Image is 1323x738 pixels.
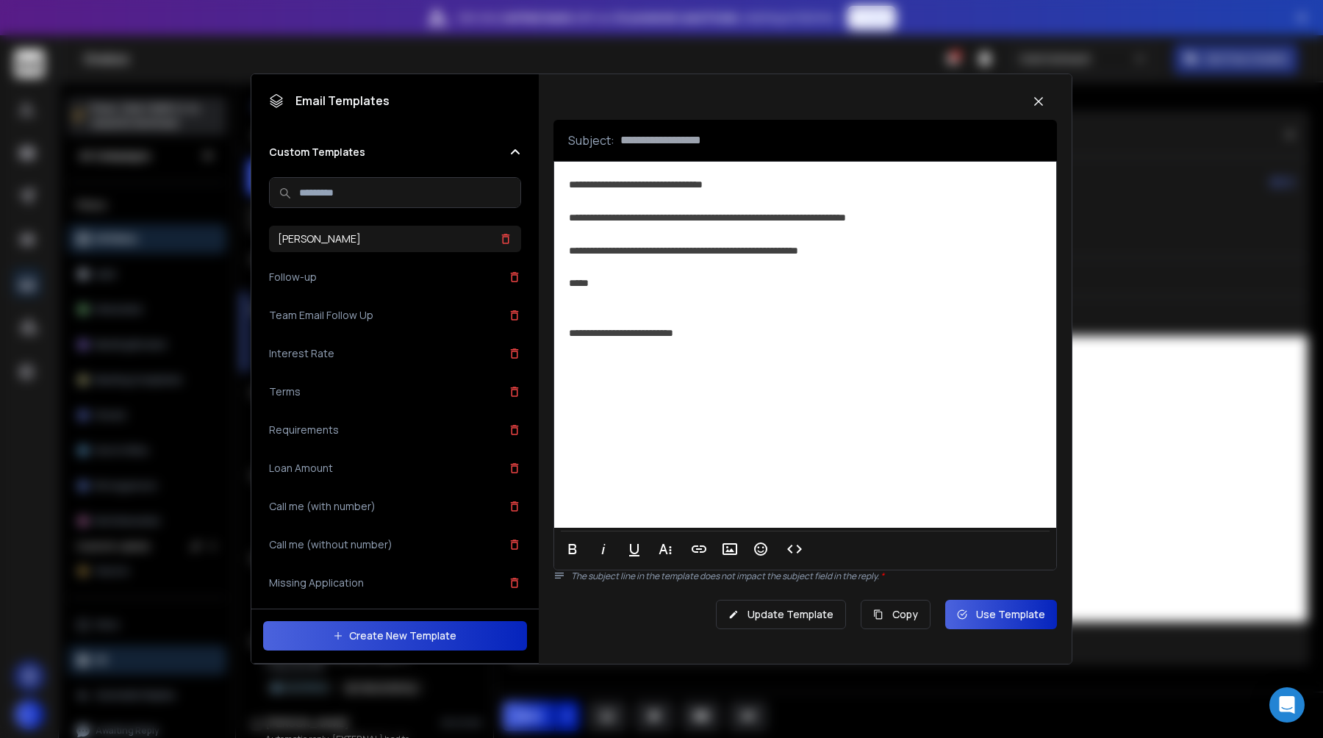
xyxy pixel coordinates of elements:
div: Open Intercom Messenger [1269,687,1305,723]
button: More Text [651,534,679,564]
button: Underline (⌘U) [620,534,648,564]
button: Copy [861,600,931,629]
button: Use Template [945,600,1057,629]
p: The subject line in the template does not impact the subject field in the [571,570,1057,582]
button: Update Template [716,600,846,629]
button: Create New Template [263,621,526,651]
p: Subject: [568,132,614,149]
span: reply. [858,570,884,582]
button: Bold (⌘B) [559,534,587,564]
button: Italic (⌘I) [589,534,617,564]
